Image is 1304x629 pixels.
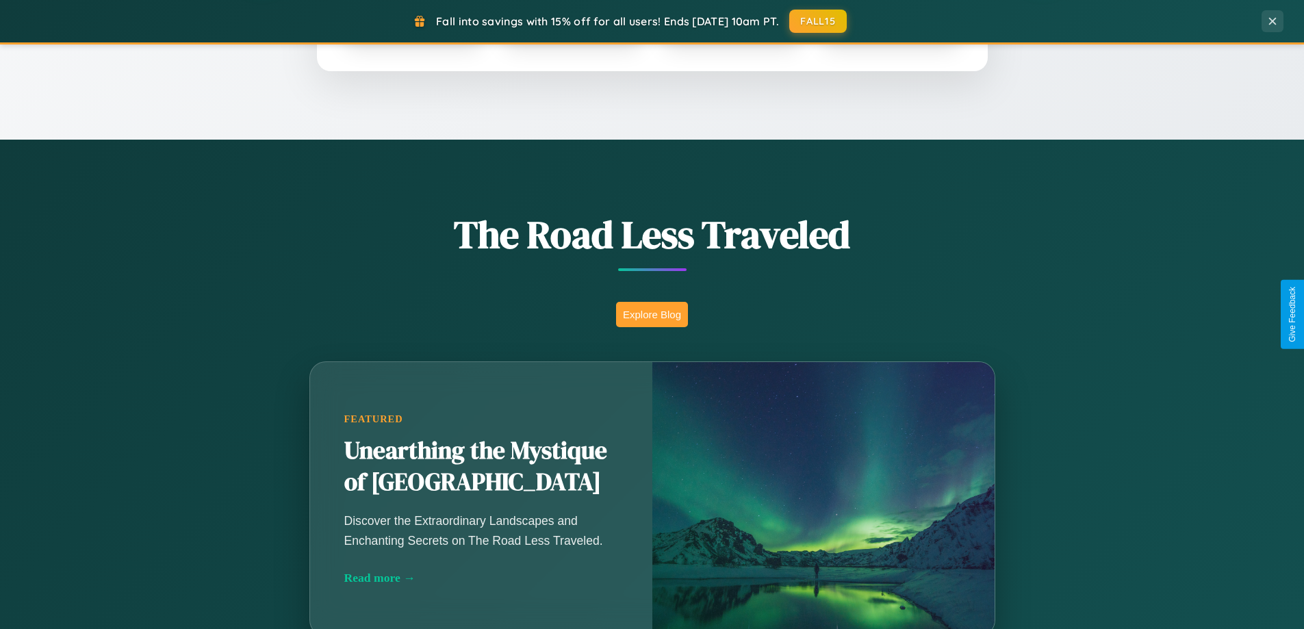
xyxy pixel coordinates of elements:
span: Fall into savings with 15% off for all users! Ends [DATE] 10am PT. [436,14,779,28]
div: Featured [344,413,618,425]
p: Discover the Extraordinary Landscapes and Enchanting Secrets on The Road Less Traveled. [344,511,618,550]
button: Explore Blog [616,302,688,327]
button: FALL15 [789,10,847,33]
div: Read more → [344,571,618,585]
h1: The Road Less Traveled [242,208,1063,261]
div: Give Feedback [1288,287,1297,342]
h2: Unearthing the Mystique of [GEOGRAPHIC_DATA] [344,435,618,498]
